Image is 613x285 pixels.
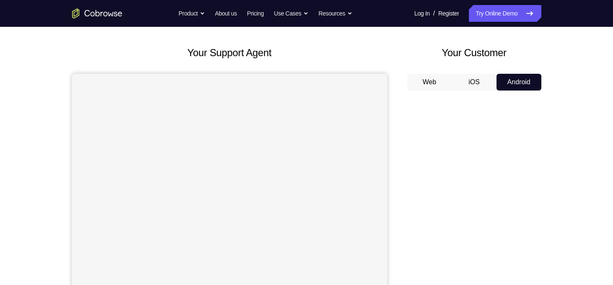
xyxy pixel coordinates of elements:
[452,74,497,91] button: iOS
[407,74,452,91] button: Web
[247,5,264,22] a: Pricing
[318,5,352,22] button: Resources
[438,5,459,22] a: Register
[433,8,435,18] span: /
[215,5,237,22] a: About us
[414,5,430,22] a: Log In
[178,5,205,22] button: Product
[407,45,541,60] h2: Your Customer
[469,5,541,22] a: Try Online Demo
[72,8,122,18] a: Go to the home page
[72,45,387,60] h2: Your Support Agent
[497,74,541,91] button: Android
[274,5,308,22] button: Use Cases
